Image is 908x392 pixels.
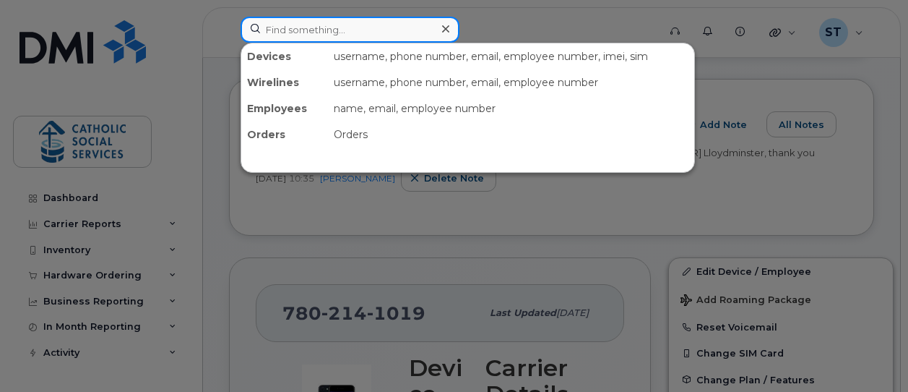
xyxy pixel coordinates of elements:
[241,95,328,122] div: Employees
[241,122,328,148] div: Orders
[241,69,328,95] div: Wirelines
[845,329,897,381] iframe: Messenger Launcher
[328,95,694,122] div: name, email, employee number
[328,43,694,69] div: username, phone number, email, employee number, imei, sim
[328,122,694,148] div: Orders
[241,17,459,43] input: Find something...
[328,69,694,95] div: username, phone number, email, employee number
[241,43,328,69] div: Devices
